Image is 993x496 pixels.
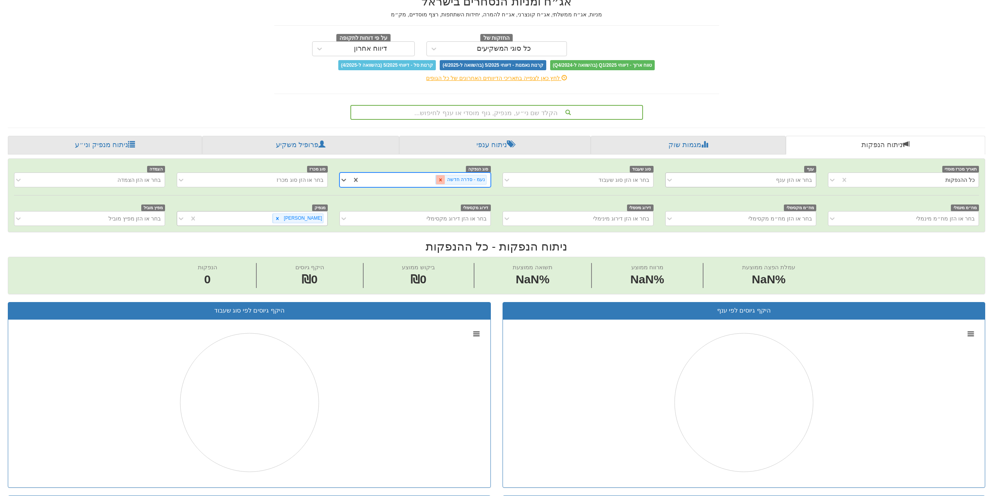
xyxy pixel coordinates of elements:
[466,166,491,172] span: סוג הנפקה
[776,176,812,184] div: בחר או הזן ענף
[147,166,165,172] span: הצמדה
[942,166,979,172] span: תאריך מכרז מוסדי
[550,60,655,70] span: טווח ארוך - דיווחי Q1/2025 (בהשוואה ל-Q4/2024)
[354,45,387,53] div: דיווח אחרון
[509,306,979,315] div: היקף גיוסים לפי ענף
[402,264,435,270] span: ביקוש ממוצע
[8,240,985,253] h2: ניתוח הנפקות - כל ההנפקות
[351,106,642,119] div: הקלד שם ני״ע, מנפיק, גוף מוסדי או ענף לחיפוש...
[804,166,816,172] span: ענף
[338,60,436,70] span: קרנות סל - דיווחי 5/2025 (בהשוואה ל-4/2025)
[599,176,649,184] div: בחר או הזן סוג שעבוד
[748,215,812,222] div: בחר או הזן מח״מ מקסימלי
[399,136,591,155] a: ניתוח ענפי
[426,215,487,222] div: בחר או הזן דירוג מקסימלי
[282,214,323,223] div: [PERSON_NAME]
[916,215,975,222] div: בחר או הזן מח״מ מינמלי
[784,204,816,211] span: מח״מ מקסימלי
[461,204,491,211] span: דירוג מקסימלי
[631,264,663,270] span: מרווח ממוצע
[117,176,161,184] div: בחר או הזן הצמדה
[945,176,975,184] div: כל ההנפקות
[513,271,552,288] span: NaN%
[274,12,719,18] h5: מניות, אג״ח ממשלתי, אג״ח קונצרני, אג״ח להמרה, יחידות השתתפות, רצף מוסדיים, מק״מ
[108,215,161,222] div: בחר או הזן מפיץ מוביל
[630,166,654,172] span: סוג שעבוד
[513,264,552,270] span: תשואה ממוצעת
[627,204,654,211] span: דירוג מינימלי
[312,204,328,211] span: מנפיק
[477,45,531,53] div: כל סוגי המשקיעים
[742,271,795,288] span: NaN%
[277,176,324,184] div: בחר או הזן סוג מכרז
[307,166,328,172] span: סוג מכרז
[786,136,985,155] a: ניתוח הנפקות
[268,74,725,82] div: לחץ כאן לצפייה בתאריכי הדיווחים האחרונים של כל הגופים
[14,306,485,315] div: היקף גיוסים לפי סוג שעבוד
[440,60,546,70] span: קרנות נאמנות - דיווחי 5/2025 (בהשוואה ל-4/2025)
[593,215,649,222] div: בחר או הזן דירוג מינימלי
[410,273,426,286] span: ₪0
[141,204,165,211] span: מפיץ מוביל
[630,271,664,288] span: NaN%
[742,264,795,270] span: עמלת הפצה ממוצעת
[295,264,324,270] span: היקף גיוסים
[480,34,513,43] span: החזקות של
[336,34,391,43] span: על פי דוחות לתקופה
[302,273,318,286] span: ₪0
[198,271,217,288] span: 0
[8,136,202,155] a: ניתוח מנפיק וני״ע
[951,204,979,211] span: מח״מ מינמלי
[591,136,785,155] a: מגמות שוק
[202,136,399,155] a: פרופיל משקיע
[198,264,217,270] span: הנפקות
[445,175,486,184] div: נעמ - סדרה חדשה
